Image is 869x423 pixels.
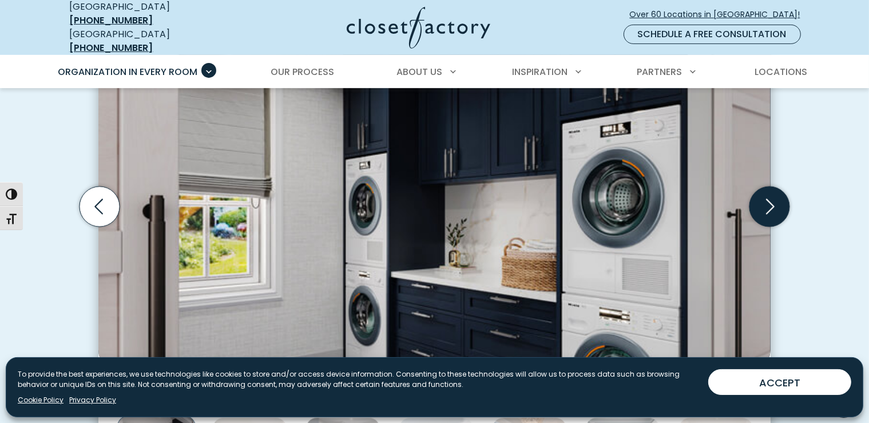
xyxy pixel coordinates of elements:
div: [GEOGRAPHIC_DATA] [70,27,236,55]
span: Over 60 Locations in [GEOGRAPHIC_DATA]! [630,9,810,21]
button: ACCEPT [708,369,851,395]
span: Our Process [271,65,334,78]
nav: Primary Menu [50,56,819,88]
button: Next slide [745,182,794,231]
a: Cookie Policy [18,395,64,405]
img: Laundry room with dual washer and dryer with folding station and dark blue upper cabinetry [98,21,771,373]
a: Over 60 Locations in [GEOGRAPHIC_DATA]! [629,5,810,25]
a: [PHONE_NUMBER] [70,41,153,54]
a: Privacy Policy [69,395,116,405]
span: Organization in Every Room [58,65,198,78]
span: Partners [637,65,682,78]
span: Locations [755,65,807,78]
p: To provide the best experiences, we use technologies like cookies to store and/or access device i... [18,369,699,390]
span: Inspiration [512,65,568,78]
a: Schedule a Free Consultation [624,25,801,44]
span: About Us [396,65,442,78]
a: [PHONE_NUMBER] [70,14,153,27]
button: Previous slide [75,182,124,231]
img: Closet Factory Logo [347,7,490,49]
